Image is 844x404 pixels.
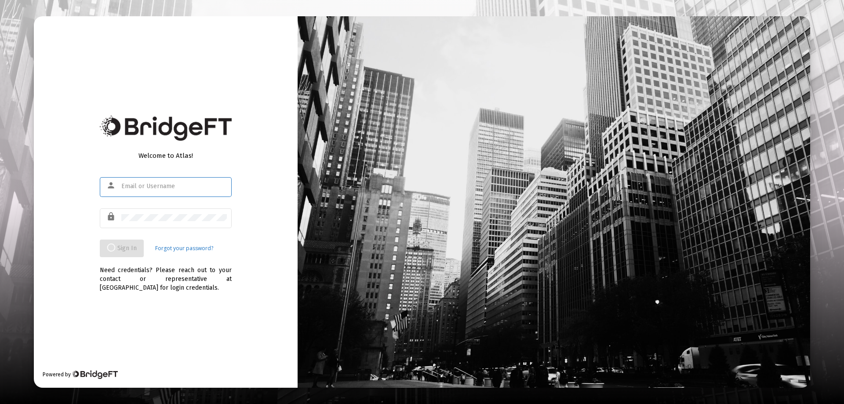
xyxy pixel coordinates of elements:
div: Need credentials? Please reach out to your contact or representative at [GEOGRAPHIC_DATA] for log... [100,257,232,292]
img: Bridge Financial Technology Logo [100,116,232,141]
div: Powered by [43,370,118,379]
input: Email or Username [121,183,227,190]
a: Forgot your password? [155,244,213,253]
div: Welcome to Atlas! [100,151,232,160]
button: Sign In [100,240,144,257]
span: Sign In [107,244,137,252]
mat-icon: person [106,180,117,191]
img: Bridge Financial Technology Logo [72,370,118,379]
mat-icon: lock [106,211,117,222]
